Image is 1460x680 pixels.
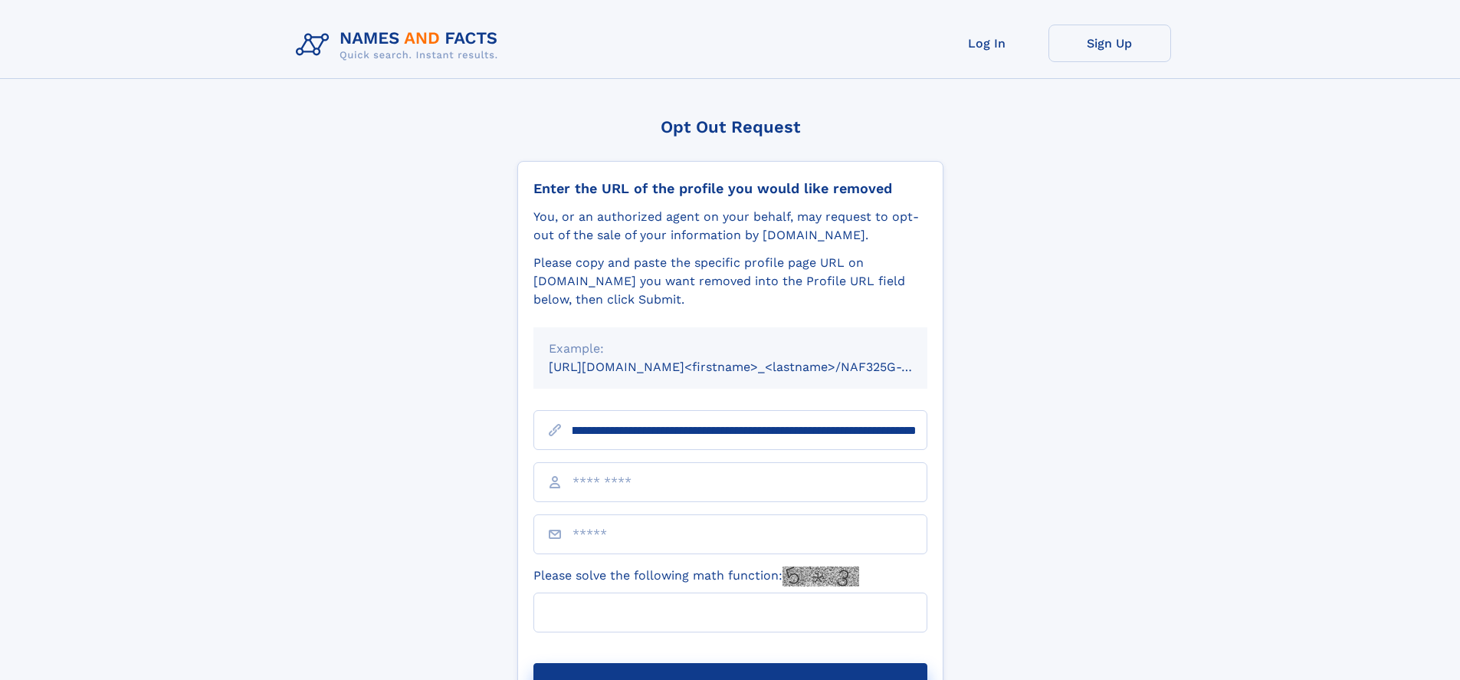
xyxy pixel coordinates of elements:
[1048,25,1171,62] a: Sign Up
[533,208,927,245] div: You, or an authorized agent on your behalf, may request to opt-out of the sale of your informatio...
[517,117,943,136] div: Opt Out Request
[533,180,927,197] div: Enter the URL of the profile you would like removed
[549,360,956,374] small: [URL][DOMAIN_NAME]<firstname>_<lastname>/NAF325G-xxxxxxxx
[533,254,927,309] div: Please copy and paste the specific profile page URL on [DOMAIN_NAME] you want removed into the Pr...
[290,25,510,66] img: Logo Names and Facts
[533,567,859,586] label: Please solve the following math function:
[549,340,912,358] div: Example:
[926,25,1048,62] a: Log In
